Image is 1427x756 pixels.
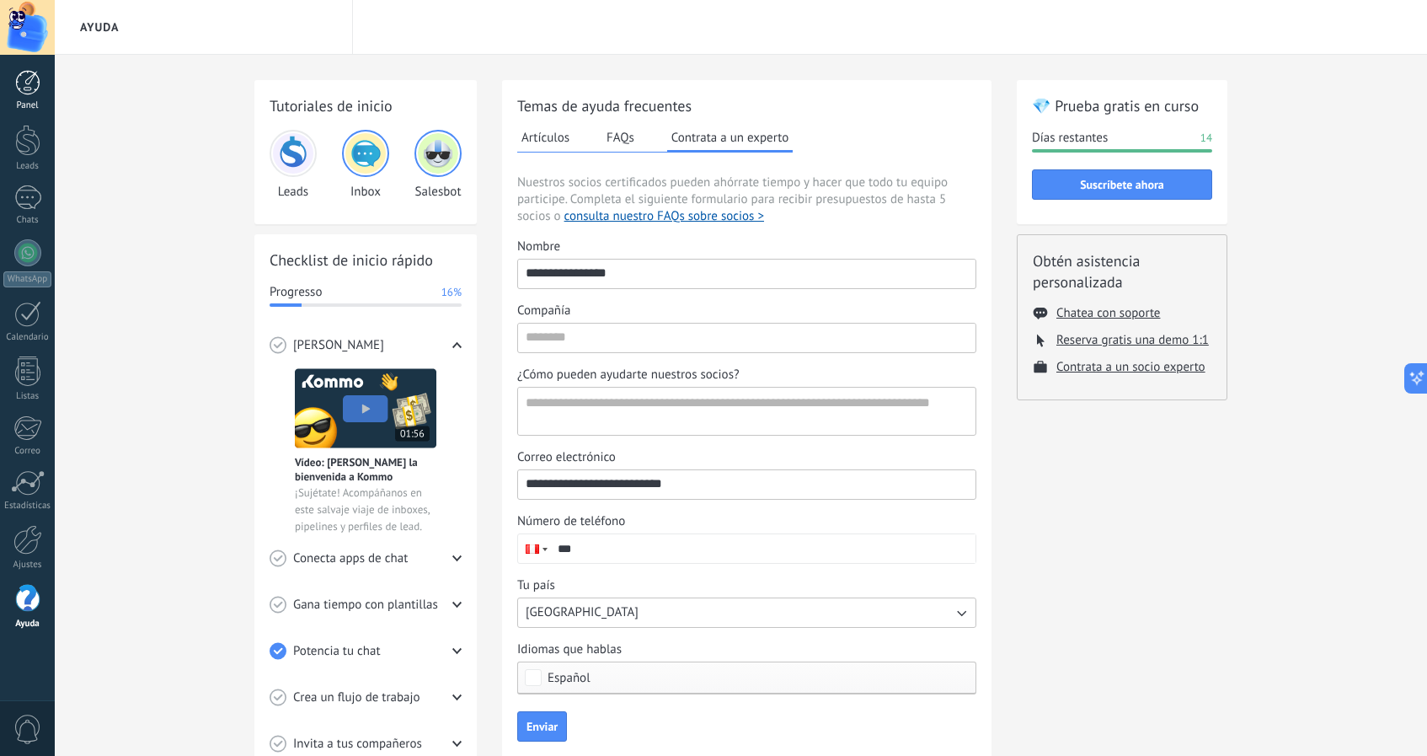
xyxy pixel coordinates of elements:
[517,239,560,255] span: Nombre
[270,249,462,271] h2: Checklist de inicio rápido
[550,534,975,563] input: Número de teléfono
[3,161,52,172] div: Leads
[293,689,420,706] span: Crea un flujo de trabajo
[293,736,422,753] span: Invita a tus compañeros
[293,597,438,614] span: Gana tiempo con plantillas
[1032,169,1212,200] button: Suscríbete ahora
[517,449,616,466] span: Correo electrónico
[518,388,972,435] textarea: ¿Cómo pueden ayudarte nuestros socios?
[3,560,52,571] div: Ajustes
[517,367,740,383] span: ¿Cómo pueden ayudarte nuestros socios?
[526,721,558,732] span: Enviar
[564,208,764,225] button: consulta nuestro FAQs sobre socios >
[517,125,574,150] button: Artículos
[517,641,622,658] span: Idiomas que hablas
[518,260,975,287] input: Nombre
[270,284,322,301] span: Progresso
[1032,130,1108,147] span: Días restantes
[1032,95,1212,116] h2: 💎 Prueba gratis en curso
[1056,359,1205,375] button: Contrata a un socio experto
[518,534,550,563] div: Peru: + 51
[526,604,639,621] span: [GEOGRAPHIC_DATA]
[517,95,976,116] h2: Temas de ayuda frecuentes
[414,130,462,200] div: Salesbot
[441,284,462,301] span: 16%
[342,130,389,200] div: Inbox
[518,470,975,497] input: Correo electrónico
[517,513,625,530] span: Número de teléfono
[518,324,975,351] input: Compañía
[3,619,52,630] div: Ayuda
[3,501,52,512] div: Estadísticas
[1056,332,1209,348] button: Reserva gratis una demo 1:1
[295,455,436,484] span: Vídeo: [PERSON_NAME] la bienvenida a Kommo
[517,598,976,628] button: Tu país
[3,100,52,111] div: Panel
[3,215,52,226] div: Chats
[3,332,52,343] div: Calendario
[295,368,436,448] img: Meet video
[293,550,408,567] span: Conecta apps de chat
[517,174,976,225] span: Nuestros socios certificados pueden ahórrate tiempo y hacer que todo tu equipo participe. Complet...
[1033,250,1211,292] h2: Obtén asistencia personalizada
[295,485,436,535] span: ¡Sujétate! Acompáñanos en este salvaje viaje de inboxes, pipelines y perfiles de lead.
[517,577,555,594] span: Tu país
[1200,130,1212,147] span: 14
[1056,305,1160,321] button: Chatea con soporte
[3,446,52,457] div: Correo
[293,643,381,660] span: Potencia tu chat
[3,391,52,402] div: Listas
[270,95,462,116] h2: Tutoriales de inicio
[517,711,567,742] button: Enviar
[270,130,317,200] div: Leads
[3,271,51,287] div: WhatsApp
[517,303,570,319] span: Compañía
[293,337,384,354] span: [PERSON_NAME]
[667,125,793,153] button: Contrata a un experto
[602,125,639,150] button: FAQs
[548,672,591,684] span: Español
[1080,179,1164,190] span: Suscríbete ahora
